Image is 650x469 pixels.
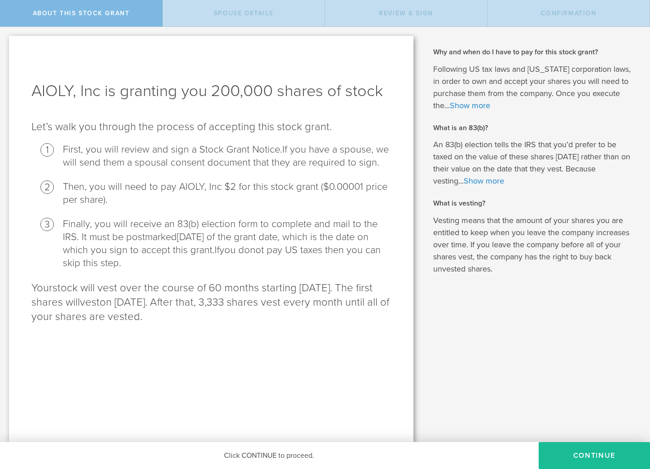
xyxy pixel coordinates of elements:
[433,123,637,133] h2: What is an 83(b)?
[433,47,637,57] h2: Why and when do I have to pay for this stock grant?
[464,176,504,186] a: Show more
[379,9,433,17] span: Review & Sign
[31,281,53,294] span: Your
[31,281,391,324] p: stock will vest over the course of 60 months starting [DATE]. The first shares will on [DATE]. Af...
[433,215,637,275] p: Vesting means that the amount of your shares you are entitled to keep when you leave the company ...
[33,9,130,17] span: About this stock grant
[63,231,369,256] span: [DATE] of the grant date, which is the date on which you sign to accept this grant.
[63,218,391,270] li: Finally, you will receive an 83(b) election form to complete and mail to the IRS . It must be pos...
[214,9,273,17] span: Spouse Details
[433,139,637,187] p: An 83(b) election tells the IRS that you’d prefer to be taxed on the value of these shares [DATE]...
[63,143,391,169] li: First, you will review and sign a Stock Grant Notice.
[450,101,490,110] a: Show more
[80,296,100,309] span: vest
[31,80,391,102] h1: AIOLY, Inc is granting you 200,000 shares of stock
[433,63,637,112] p: Following US tax laws and [US_STATE] corporation laws, in order to own and accept your shares you...
[541,9,597,17] span: Confirmation
[31,120,391,134] p: Let’s walk you through the process of accepting this stock grant .
[539,442,650,469] button: CONTINUE
[220,244,250,256] span: you do
[433,198,637,208] h2: What is vesting?
[63,180,391,206] li: Then, you will need to pay AIOLY, Inc $2 for this stock grant ($0.00001 price per share).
